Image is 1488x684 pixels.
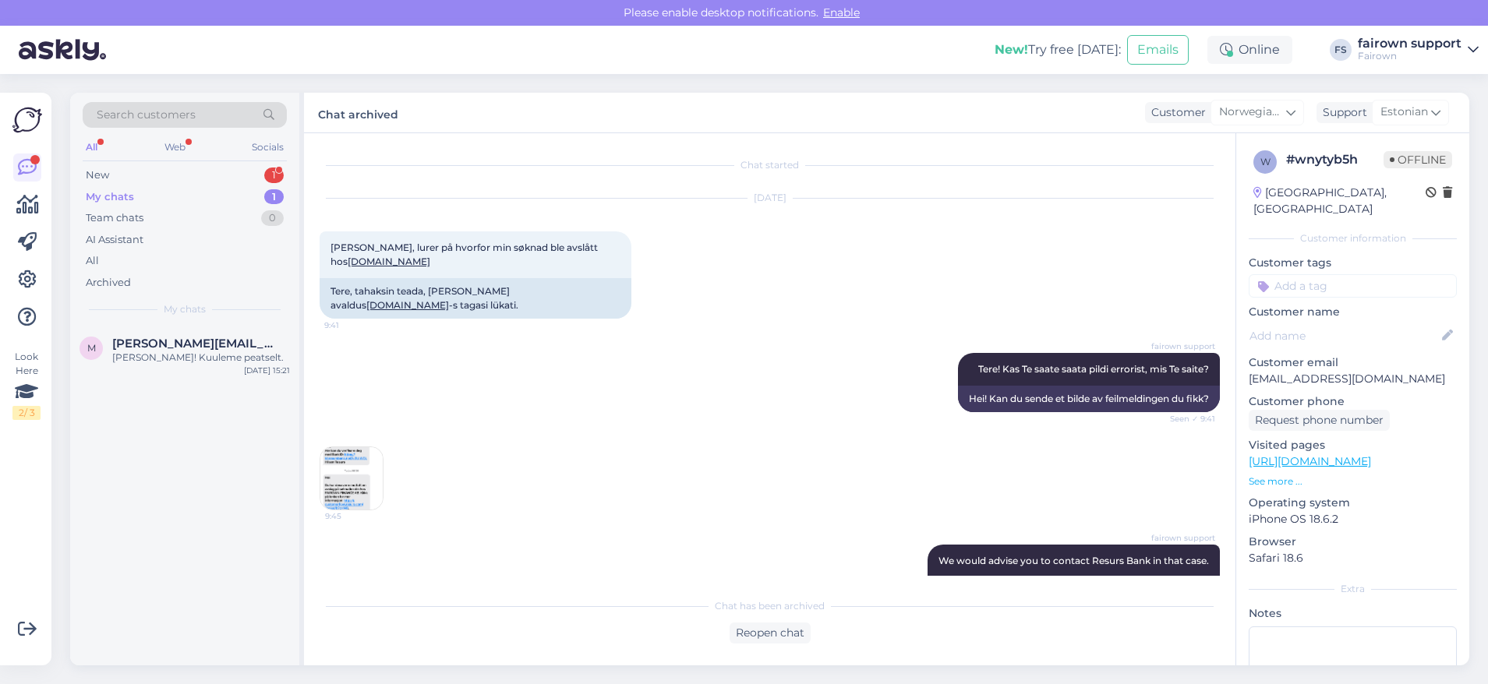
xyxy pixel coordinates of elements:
[261,210,284,226] div: 0
[320,447,383,509] img: Attachment
[12,350,41,420] div: Look Here
[1207,36,1292,64] div: Online
[1249,511,1457,527] p: iPhone OS 18.6.2
[1151,532,1215,544] span: fairown support
[958,386,1220,412] div: Hei! Kan du sende et bilde av feilmeldingen du fikk?
[86,253,99,269] div: All
[1219,104,1283,121] span: Norwegian Bokmål
[938,555,1209,566] span: We would advise you to contact Resurs Bank in that case.
[1358,50,1461,62] div: Fairown
[1249,495,1457,511] p: Operating system
[1384,151,1452,168] span: Offline
[97,107,196,123] span: Search customers
[12,105,42,135] img: Askly Logo
[1358,37,1461,50] div: fairown support
[112,351,290,365] div: [PERSON_NAME]! Kuuleme peatselt.
[324,319,383,331] span: 9:41
[320,158,1220,172] div: Chat started
[995,42,1028,57] b: New!
[164,302,206,316] span: My chats
[1330,39,1352,61] div: FS
[1157,413,1215,425] span: Seen ✓ 9:41
[264,189,284,205] div: 1
[1249,371,1457,387] p: [EMAIL_ADDRESS][DOMAIN_NAME]
[86,232,143,248] div: AI Assistant
[1249,410,1390,431] div: Request phone number
[730,622,811,643] div: Reopen chat
[1249,474,1457,488] p: See more ...
[112,337,274,351] span: maria.veberson@gmail.com
[161,137,189,157] div: Web
[320,278,631,319] div: Tere, tahaksin teada, [PERSON_NAME] avaldus -s tagasi lükati.
[330,242,600,267] span: [PERSON_NAME], lurer på hvorfor min søknad ble avslått hos
[249,137,287,157] div: Socials
[1127,35,1189,65] button: Emails
[1249,304,1457,320] p: Customer name
[12,406,41,420] div: 2 / 3
[715,599,825,613] span: Chat has been archived
[1260,156,1271,167] span: w
[318,102,398,123] label: Chat archived
[1249,437,1457,453] p: Visited pages
[86,275,131,291] div: Archived
[1145,104,1206,121] div: Customer
[818,5,864,19] span: Enable
[1380,104,1428,121] span: Estonian
[83,137,101,157] div: All
[1249,534,1457,550] p: Browser
[1249,327,1439,344] input: Add name
[1249,582,1457,596] div: Extra
[87,342,96,354] span: m
[1249,454,1371,468] a: [URL][DOMAIN_NAME]
[1151,340,1215,352] span: fairown support
[264,167,284,183] div: 1
[1249,255,1457,271] p: Customer tags
[86,210,143,226] div: Team chats
[995,41,1121,59] div: Try free [DATE]:
[320,191,1220,205] div: [DATE]
[1249,550,1457,566] p: Safari 18.6
[1317,104,1367,121] div: Support
[1249,274,1457,298] input: Add a tag
[1358,37,1479,62] a: fairown supportFairown
[244,365,290,376] div: [DATE] 15:21
[86,189,134,205] div: My chats
[978,363,1209,375] span: Tere! Kas Te saate saata pildi errorist, mis Te saite?
[1253,185,1426,217] div: [GEOGRAPHIC_DATA], [GEOGRAPHIC_DATA]
[1249,605,1457,622] p: Notes
[366,299,449,311] a: [DOMAIN_NAME]
[325,510,383,522] span: 9:45
[1249,231,1457,245] div: Customer information
[348,256,430,267] a: [DOMAIN_NAME]
[86,167,109,183] div: New
[1249,393,1457,410] p: Customer phone
[1249,354,1457,371] p: Customer email
[1286,150,1384,169] div: # wnytyb5h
